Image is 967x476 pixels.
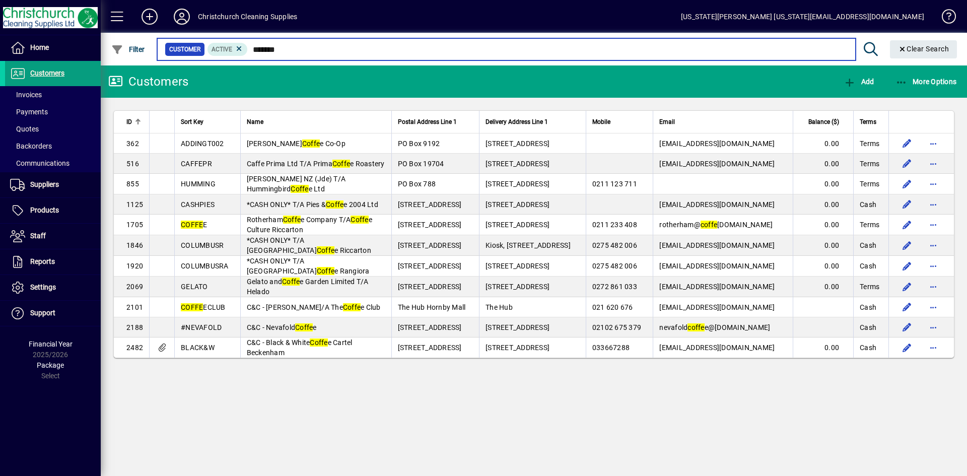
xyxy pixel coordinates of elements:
[899,237,915,253] button: Edit
[592,116,647,127] div: Mobile
[899,135,915,152] button: Edit
[486,221,549,229] span: [STREET_ADDRESS]
[291,185,308,193] em: Coffe
[925,135,941,152] button: More options
[860,159,879,169] span: Terms
[398,140,440,148] span: PO Box 9192
[283,216,301,224] em: Coffe
[592,241,637,249] span: 0275 482 006
[5,155,101,172] a: Communications
[486,303,513,311] span: The Hub
[30,257,55,265] span: Reports
[5,249,101,275] a: Reports
[925,299,941,315] button: More options
[169,44,200,54] span: Customer
[398,200,462,209] span: [STREET_ADDRESS]
[108,74,188,90] div: Customers
[30,232,46,240] span: Staff
[486,241,571,249] span: Kiosk, [STREET_ADDRESS]
[486,140,549,148] span: [STREET_ADDRESS]
[925,258,941,274] button: More options
[398,303,466,311] span: The Hub Hornby Mall
[398,323,462,331] span: [STREET_ADDRESS]
[659,221,773,229] span: rotherham@ [DOMAIN_NAME]
[5,120,101,138] a: Quotes
[893,73,959,91] button: More Options
[793,194,853,215] td: 0.00
[181,140,224,148] span: ADDINGT002
[5,103,101,120] a: Payments
[181,262,229,270] span: COLUMBUSRA
[860,322,876,332] span: Cash
[659,323,770,331] span: nevafold e@[DOMAIN_NAME]
[398,283,462,291] span: [STREET_ADDRESS]
[486,262,549,270] span: [STREET_ADDRESS]
[30,69,64,77] span: Customers
[486,180,549,188] span: [STREET_ADDRESS]
[898,45,949,53] span: Clear Search
[793,154,853,174] td: 0.00
[126,200,143,209] span: 1125
[5,275,101,300] a: Settings
[126,262,143,270] span: 1920
[126,180,139,188] span: 855
[592,116,610,127] span: Mobile
[659,283,775,291] span: [EMAIL_ADDRESS][DOMAIN_NAME]
[10,159,70,167] span: Communications
[247,116,385,127] div: Name
[799,116,848,127] div: Balance ($)
[659,200,775,209] span: [EMAIL_ADDRESS][DOMAIN_NAME]
[925,217,941,233] button: More options
[860,179,879,189] span: Terms
[659,303,775,311] span: [EMAIL_ADDRESS][DOMAIN_NAME]
[793,337,853,358] td: 0.00
[486,200,549,209] span: [STREET_ADDRESS]
[247,175,346,193] span: [PERSON_NAME] NZ (Jde) T/A Hummingbird e Ltd
[10,91,42,99] span: Invoices
[701,221,717,229] em: coffe
[398,221,462,229] span: [STREET_ADDRESS]
[793,277,853,297] td: 0.00
[247,200,378,209] span: *CASH ONLY* T/A Pies & e 2004 Ltd
[486,344,549,352] span: [STREET_ADDRESS]
[860,199,876,210] span: Cash
[351,216,368,224] em: Coffe
[126,241,143,249] span: 1846
[126,344,143,352] span: 2482
[10,108,48,116] span: Payments
[486,116,548,127] span: Delivery Address Line 1
[181,283,208,291] span: GELATO
[592,323,641,331] span: 02102 675 379
[925,339,941,356] button: More options
[398,344,462,352] span: [STREET_ADDRESS]
[181,303,203,311] em: COFFE
[126,116,132,127] span: ID
[181,303,226,311] span: ECLUB
[5,172,101,197] a: Suppliers
[659,160,775,168] span: [EMAIL_ADDRESS][DOMAIN_NAME]
[343,303,361,311] em: Coffe
[10,125,39,133] span: Quotes
[860,220,879,230] span: Terms
[181,160,212,168] span: CAFFEPR
[592,344,630,352] span: 033667288
[899,217,915,233] button: Edit
[29,340,73,348] span: Financial Year
[486,160,549,168] span: [STREET_ADDRESS]
[310,338,327,347] em: Coffe
[659,344,775,352] span: [EMAIL_ADDRESS][DOMAIN_NAME]
[247,323,317,331] span: C&C - Nevafold e
[247,160,385,168] span: Caffe Prima Ltd T/A Prima e Roastery
[925,279,941,295] button: More options
[247,338,353,357] span: C&C - Black & White e Cartel Beckenham
[860,261,876,271] span: Cash
[398,241,462,249] span: [STREET_ADDRESS]
[126,160,139,168] span: 516
[126,283,143,291] span: 2069
[486,283,549,291] span: [STREET_ADDRESS]
[5,224,101,249] a: Staff
[860,343,876,353] span: Cash
[126,140,139,148] span: 362
[659,140,775,148] span: [EMAIL_ADDRESS][DOMAIN_NAME]
[486,323,549,331] span: [STREET_ADDRESS]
